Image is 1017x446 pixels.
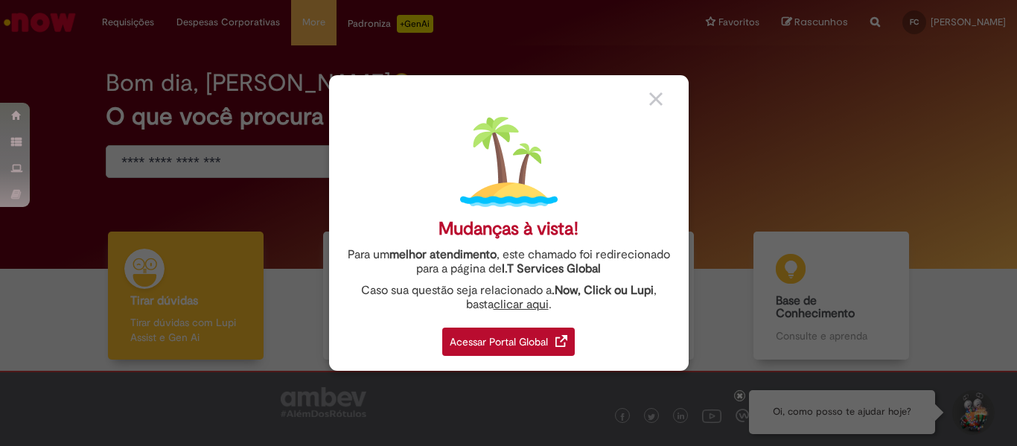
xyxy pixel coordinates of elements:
img: redirect_link.png [555,335,567,347]
div: Acessar Portal Global [442,328,575,356]
div: Mudanças à vista! [439,218,578,240]
a: clicar aqui [494,289,549,312]
strong: .Now, Click ou Lupi [552,283,654,298]
img: close_button_grey.png [649,92,663,106]
img: island.png [460,113,558,211]
a: Acessar Portal Global [442,319,575,356]
strong: melhor atendimento [389,247,497,262]
a: I.T Services Global [502,253,601,276]
div: Caso sua questão seja relacionado a , basta . [340,284,678,312]
div: Para um , este chamado foi redirecionado para a página de [340,248,678,276]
